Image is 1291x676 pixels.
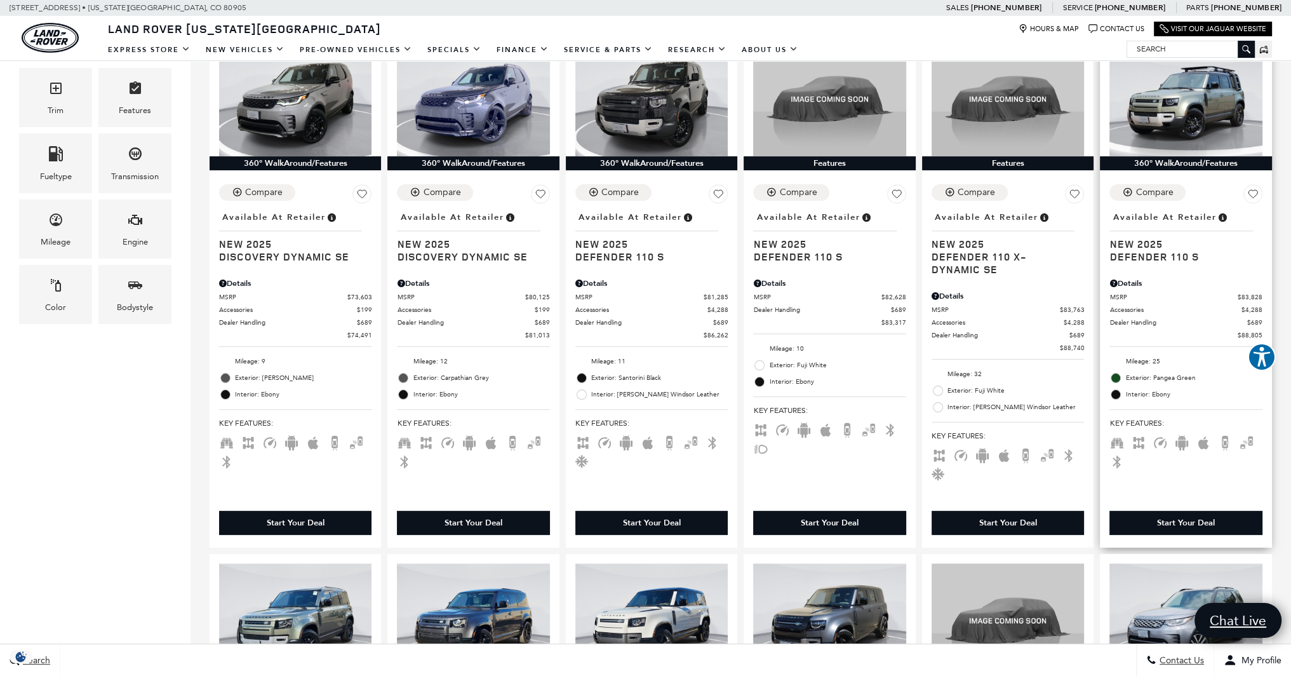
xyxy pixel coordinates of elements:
[756,210,860,224] span: Available at Retailer
[597,437,612,446] span: Adaptive Cruise Control
[1186,3,1209,12] span: Parts
[575,278,728,289] div: Pricing Details - Defender 110 S
[6,650,36,663] img: Opt-Out Icon
[575,416,728,430] span: Key Features :
[504,210,515,224] span: Vehicle is in stock and ready for immediate delivery. Due to demand, availability is subject to c...
[397,42,549,156] img: 2025 Land Rover Discovery Dynamic SE
[887,184,906,208] button: Save Vehicle
[753,238,896,250] span: New 2025
[683,437,699,446] span: Blind Spot Monitor
[575,292,728,302] a: MSRP $81,285
[932,184,1008,201] button: Compare Vehicle
[575,250,718,263] span: Defender 110 S
[219,305,356,314] span: Accessories
[753,292,881,302] span: MSRP
[753,443,768,452] span: Fog Lights
[566,156,737,170] div: 360° WalkAround/Features
[326,210,337,224] span: Vehicle is in stock and ready for immediate delivery. Due to demand, availability is subject to c...
[1239,437,1254,446] span: Blind Spot Monitor
[128,209,143,235] span: Engine
[1247,318,1262,327] span: $689
[932,290,1084,302] div: Pricing Details - Defender 110 X-Dynamic SE
[98,68,171,127] div: FeaturesFeatures
[946,3,969,12] span: Sales
[947,401,1084,414] span: Interior: [PERSON_NAME] Windsor Leather
[1135,187,1173,198] div: Compare
[462,437,477,446] span: Android Auto
[387,156,559,170] div: 360° WalkAround/Features
[932,330,1069,340] span: Dealer Handling
[971,3,1041,13] a: [PHONE_NUMBER]
[1109,437,1125,446] span: Third Row Seats
[98,265,171,324] div: BodystyleBodystyle
[1059,343,1084,353] span: $88,740
[1109,305,1241,314] span: Accessories
[219,456,234,465] span: Bluetooth
[535,318,550,327] span: $689
[327,437,342,446] span: Backup Camera
[219,416,371,430] span: Key Features :
[397,250,540,263] span: Discovery Dynamic SE
[1113,210,1216,224] span: Available at Retailer
[753,305,890,314] span: Dealer Handling
[579,210,682,224] span: Available at Retailer
[775,424,790,433] span: Adaptive Cruise Control
[1214,644,1291,676] button: Open user profile menu
[48,274,64,301] span: Color
[753,511,906,535] div: Start Your Deal
[1069,330,1084,340] span: $689
[1125,372,1262,384] span: Exterior: Pangea Green
[818,424,833,433] span: Apple Car-Play
[40,170,72,184] div: Fueltype
[932,250,1074,276] span: Defender 110 X-Dynamic SE
[660,39,734,61] a: Research
[753,318,906,327] a: $83,317
[423,187,460,198] div: Compare
[356,318,371,327] span: $689
[575,292,703,302] span: MSRP
[753,305,906,314] a: Dealer Handling $689
[535,305,550,314] span: $199
[932,366,1084,382] li: Mileage: 32
[1109,292,1262,302] a: MSRP $83,828
[445,517,502,529] div: Start Your Deal
[397,305,534,314] span: Accessories
[935,210,1038,224] span: Available at Retailer
[397,437,412,446] span: Third Row Seats
[219,278,371,289] div: Pricing Details - Discovery Dynamic SE
[1125,388,1262,401] span: Interior: Ebony
[100,39,806,61] nav: Main Navigation
[1059,305,1084,314] span: $83,763
[352,184,371,208] button: Save Vehicle
[505,437,520,446] span: Backup Camera
[19,68,92,127] div: TrimTrim
[932,429,1084,443] span: Key Features :
[883,424,898,433] span: Bluetooth
[1243,184,1262,208] button: Save Vehicle
[601,187,639,198] div: Compare
[525,330,550,340] span: $81,013
[1109,42,1262,156] img: 2025 Land Rover Defender 110 S
[128,274,143,301] span: Bodystyle
[1109,250,1252,263] span: Defender 110 S
[556,39,660,61] a: Service & Parts
[932,305,1059,314] span: MSRP
[753,250,896,263] span: Defender 110 S
[100,21,389,36] a: Land Rover [US_STATE][GEOGRAPHIC_DATA]
[1018,450,1033,459] span: Backup Camera
[10,3,246,12] a: [STREET_ADDRESS] • [US_STATE][GEOGRAPHIC_DATA], CO 80905
[22,23,79,53] img: Land Rover
[267,517,324,529] div: Start Your Deal
[440,437,455,446] span: Adaptive Cruise Control
[796,424,812,433] span: Android Auto
[489,39,556,61] a: Finance
[397,353,549,370] li: Mileage: 12
[753,341,906,357] li: Mileage: 10
[575,353,728,370] li: Mileage: 11
[128,143,143,169] span: Transmission
[19,199,92,259] div: MileageMileage
[1063,318,1084,327] span: $4,288
[292,39,420,61] a: Pre-Owned Vehicles
[245,187,283,198] div: Compare
[922,156,1094,170] div: Features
